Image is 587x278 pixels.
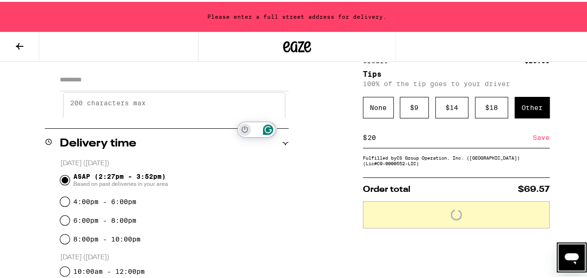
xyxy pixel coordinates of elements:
[60,251,289,260] p: [DATE] ([DATE])
[435,95,468,117] div: $ 14
[363,153,550,164] div: Fulfilled by CS Group Operation, Inc. ([GEOGRAPHIC_DATA]) (Lic# C9-0000552-LIC )
[363,56,395,62] div: Credit
[557,241,587,271] iframe: Button to launch messaging window
[518,183,550,192] span: $69.57
[520,56,550,62] div: -$20.00
[73,234,141,241] label: 8:00pm - 10:00pm
[367,132,533,140] input: 0
[533,125,550,146] div: Save
[363,125,367,146] div: $
[475,95,508,117] div: $ 18
[73,215,136,222] label: 6:00pm - 8:00pm
[363,95,394,117] div: None
[400,95,429,117] div: $ 9
[363,183,410,192] span: Order total
[363,78,550,86] p: 100% of the tip goes to your driver
[60,136,136,147] h2: Delivery time
[63,90,285,134] textarea: To enrich screen reader interactions, please activate Accessibility in Grammarly extension settings
[73,178,168,186] span: Based on past deliveries in your area
[363,69,550,76] h5: Tips
[73,266,145,273] label: 10:00am - 12:00pm
[73,196,136,204] label: 4:00pm - 6:00pm
[515,95,550,117] div: Other
[73,171,168,186] span: ASAP (2:27pm - 3:52pm)
[60,157,289,166] p: [DATE] ([DATE])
